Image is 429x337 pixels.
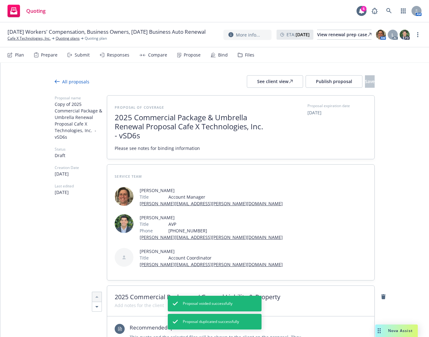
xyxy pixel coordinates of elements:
[383,5,395,17] a: Search
[184,52,201,57] div: Propose
[140,214,283,221] span: [PERSON_NAME]
[218,52,228,57] div: Bind
[365,75,375,88] button: Save
[130,324,308,331] span: Recommended quote
[56,36,80,41] a: Quoting plans
[115,174,142,179] span: Service Team
[257,76,293,87] div: See client view
[55,171,107,177] span: [DATE]
[55,78,89,85] div: All proposals
[296,32,310,37] strong: [DATE]
[168,221,283,227] span: AVP
[287,31,310,38] span: ETA :
[148,52,167,57] div: Compare
[115,187,133,206] img: employee photo
[306,75,362,88] button: Publish proposal
[26,8,46,13] span: Quoting
[375,325,418,337] button: Nova Assist
[376,30,386,40] img: photo
[75,52,90,57] div: Submit
[397,5,410,17] a: Switch app
[55,152,107,159] span: Draft
[55,165,107,171] span: Creation Date
[168,194,283,200] span: Account Manager
[140,201,283,206] a: [PERSON_NAME][EMAIL_ADDRESS][PERSON_NAME][DOMAIN_NAME]
[107,52,129,57] div: Responses
[375,325,383,337] div: Drag to move
[388,328,413,333] span: Nova Assist
[115,145,200,151] span: Please see notes for binding information
[140,187,283,194] span: [PERSON_NAME]
[168,227,283,234] span: [PHONE_NUMBER]
[183,301,232,306] span: Proposal voided successfully
[140,227,153,234] span: Phone
[245,52,254,57] div: Files
[55,183,107,189] span: Last edited
[247,75,303,88] button: See client view
[392,32,394,38] span: L
[7,28,206,36] span: [DATE] Workers' Compensation, Business Owners, [DATE] Business Auto Renewal
[5,2,48,20] a: Quoting
[140,248,283,255] span: [PERSON_NAME]
[55,95,107,101] span: Proposal name
[115,214,133,233] img: employee photo
[85,36,107,41] span: Quoting plan
[317,30,372,39] div: View renewal prep case
[55,146,107,152] span: Status
[414,31,422,38] a: more
[223,30,272,40] button: More info...
[316,78,352,84] span: Publish proposal
[140,234,283,240] a: [PERSON_NAME][EMAIL_ADDRESS][PERSON_NAME][DOMAIN_NAME]
[236,32,260,38] span: More info...
[55,101,107,140] span: Copy of 2025 Commercial Package & Umbrella Renewal Proposal Cafe X Technologies, Inc. - vSD6s
[317,30,372,40] a: View renewal prep case
[140,261,283,267] a: [PERSON_NAME][EMAIL_ADDRESS][PERSON_NAME][DOMAIN_NAME]
[361,6,367,12] div: 6
[140,221,149,227] span: Title
[307,109,322,116] button: [DATE]
[400,30,410,40] img: photo
[115,293,367,301] span: 2025 Commercial Package w/ General Liability & Property
[307,103,350,109] span: Proposal expiration date
[368,5,381,17] a: Report a Bug
[140,255,149,261] span: Title
[183,319,239,325] span: Proposal duplicated successfully
[115,105,164,110] span: Proposal of coverage
[140,194,149,200] span: Title
[115,113,268,140] span: 2025 Commercial Package & Umbrella Renewal Proposal Cafe X Technologies, Inc. - vSD6s
[7,36,51,41] a: Cafe X Technologies, Inc.
[55,189,107,196] span: [DATE]
[41,52,57,57] div: Prepare
[168,255,283,261] span: Account Coordinator
[380,293,387,300] a: remove
[15,52,24,57] div: Plan
[365,78,375,84] span: Save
